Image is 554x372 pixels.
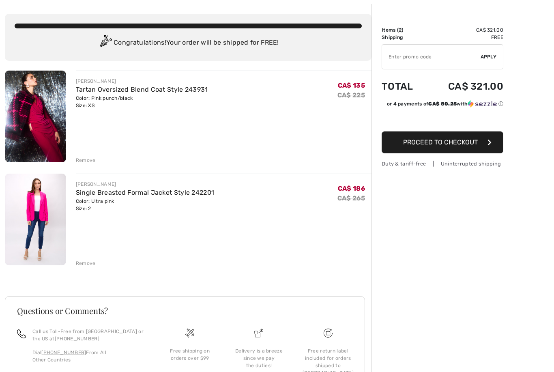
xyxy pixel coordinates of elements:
[481,53,497,60] span: Apply
[338,185,365,192] span: CA$ 186
[382,100,503,110] div: or 4 payments ofCA$ 80.25withSezzle Click to learn more about Sezzle
[426,26,503,34] td: CA$ 321.00
[76,260,96,267] div: Remove
[382,34,426,41] td: Shipping
[97,35,114,51] img: Congratulation2.svg
[426,34,503,41] td: Free
[338,82,365,89] span: CA$ 135
[382,131,503,153] button: Proceed to Checkout
[468,100,497,108] img: Sezzle
[382,73,426,100] td: Total
[403,138,478,146] span: Proceed to Checkout
[17,307,353,315] h3: Questions or Comments?
[428,101,457,107] span: CA$ 80.25
[324,329,333,338] img: Free shipping on orders over $99
[32,349,146,363] p: Dial From All Other Countries
[337,194,365,202] s: CA$ 265
[382,160,503,168] div: Duty & tariff-free | Uninterrupted shipping
[382,45,481,69] input: Promo code
[382,110,503,129] iframe: PayPal-paypal
[337,91,365,99] s: CA$ 225
[76,198,215,212] div: Color: Ultra pink Size: 2
[76,95,208,109] div: Color: Pink punch/black Size: XS
[5,71,66,162] img: Tartan Oversized Blend Coat Style 243931
[399,27,402,33] span: 2
[231,347,287,369] div: Delivery is a breeze since we pay the duties!
[15,35,362,51] div: Congratulations! Your order will be shipped for FREE!
[55,336,99,342] a: [PHONE_NUMBER]
[426,73,503,100] td: CA$ 321.00
[387,100,503,108] div: or 4 payments of with
[32,328,146,342] p: Call us Toll-Free from [GEOGRAPHIC_DATA] or the US at
[76,189,215,196] a: Single Breasted Formal Jacket Style 242201
[185,329,194,338] img: Free shipping on orders over $99
[382,26,426,34] td: Items ( )
[254,329,263,338] img: Delivery is a breeze since we pay the duties!
[5,174,66,265] img: Single Breasted Formal Jacket Style 242201
[76,86,208,93] a: Tartan Oversized Blend Coat Style 243931
[76,77,208,85] div: [PERSON_NAME]
[162,347,218,362] div: Free shipping on orders over $99
[41,350,86,355] a: [PHONE_NUMBER]
[76,181,215,188] div: [PERSON_NAME]
[17,329,26,338] img: call
[76,157,96,164] div: Remove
